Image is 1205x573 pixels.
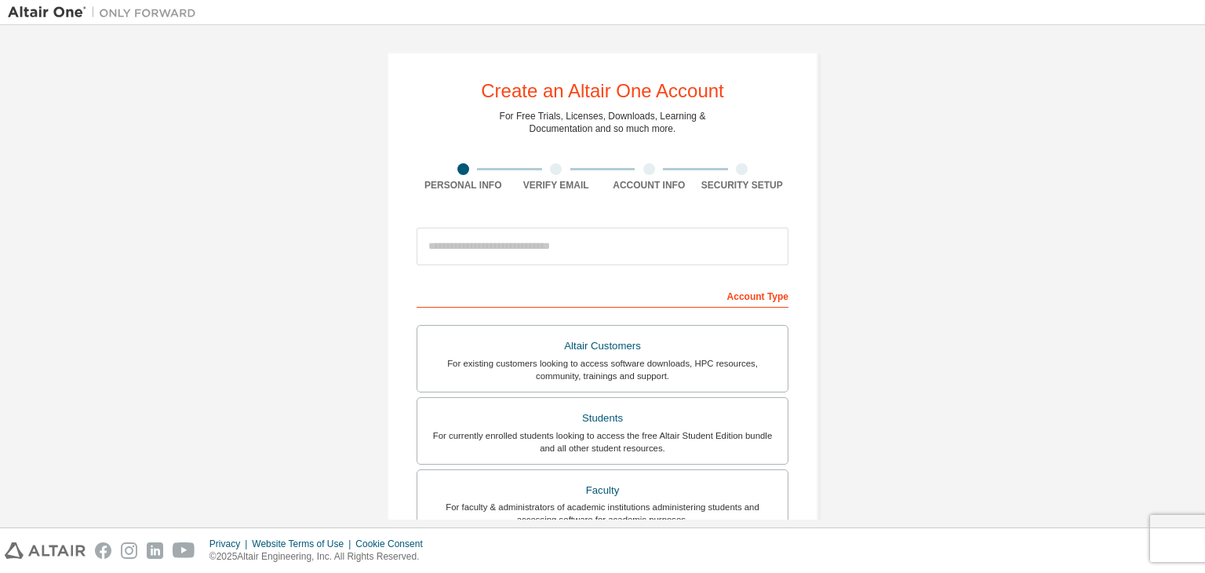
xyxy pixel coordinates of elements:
[427,501,778,526] div: For faculty & administrators of academic institutions administering students and accessing softwa...
[696,179,789,192] div: Security Setup
[417,179,510,192] div: Personal Info
[5,542,86,559] img: altair_logo.svg
[355,538,431,550] div: Cookie Consent
[95,542,111,559] img: facebook.svg
[427,429,778,454] div: For currently enrolled students looking to access the free Altair Student Edition bundle and all ...
[209,538,252,550] div: Privacy
[173,542,195,559] img: youtube.svg
[427,357,778,382] div: For existing customers looking to access software downloads, HPC resources, community, trainings ...
[147,542,163,559] img: linkedin.svg
[8,5,204,20] img: Altair One
[252,538,355,550] div: Website Terms of Use
[427,407,778,429] div: Students
[500,110,706,135] div: For Free Trials, Licenses, Downloads, Learning & Documentation and so much more.
[602,179,696,192] div: Account Info
[209,550,432,564] p: © 2025 Altair Engineering, Inc. All Rights Reserved.
[481,82,724,100] div: Create an Altair One Account
[427,335,778,357] div: Altair Customers
[427,480,778,502] div: Faculty
[510,179,603,192] div: Verify Email
[417,283,788,308] div: Account Type
[121,542,137,559] img: instagram.svg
